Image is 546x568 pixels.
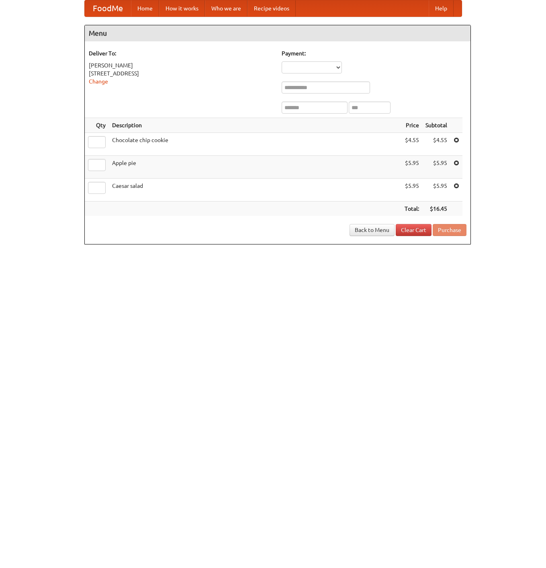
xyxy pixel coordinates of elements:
[85,25,470,41] h4: Menu
[422,118,450,133] th: Subtotal
[422,156,450,179] td: $5.95
[109,156,401,179] td: Apple pie
[422,202,450,216] th: $16.45
[401,202,422,216] th: Total:
[89,78,108,85] a: Change
[109,133,401,156] td: Chocolate chip cookie
[401,118,422,133] th: Price
[89,49,274,57] h5: Deliver To:
[350,224,395,236] a: Back to Menu
[282,49,466,57] h5: Payment:
[422,179,450,202] td: $5.95
[401,133,422,156] td: $4.55
[433,224,466,236] button: Purchase
[89,69,274,77] div: [STREET_ADDRESS]
[85,118,109,133] th: Qty
[401,179,422,202] td: $5.95
[131,0,159,16] a: Home
[89,61,274,69] div: [PERSON_NAME]
[159,0,205,16] a: How it works
[109,118,401,133] th: Description
[205,0,247,16] a: Who we are
[422,133,450,156] td: $4.55
[109,179,401,202] td: Caesar salad
[429,0,454,16] a: Help
[85,0,131,16] a: FoodMe
[247,0,296,16] a: Recipe videos
[396,224,431,236] a: Clear Cart
[401,156,422,179] td: $5.95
